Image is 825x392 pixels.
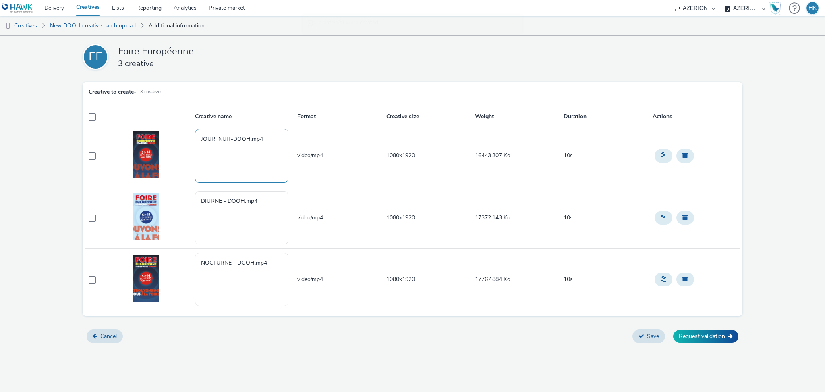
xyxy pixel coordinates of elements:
small: 3 creatives [140,89,162,95]
span: video/mp4 [297,214,323,221]
th: Weight [474,108,563,125]
span: video/mp4 [297,275,323,283]
a: FE [83,44,112,70]
a: Hawk Academy [769,2,785,15]
span: 1080x1920 [386,152,415,159]
th: Actions [652,108,740,125]
a: Additional information [145,16,209,35]
div: Archive [674,209,696,227]
img: Hawk Academy [769,2,781,15]
div: FE [89,46,102,68]
span: 16443.307 Ko [475,152,510,159]
h2: Foire Européenne [118,45,481,58]
div: Duplicate [653,271,674,288]
img: Preview [133,131,159,178]
button: Save [632,329,665,343]
span: 10s [564,152,573,159]
span: 10s [564,214,573,221]
img: Preview [133,255,159,302]
span: video/mp4 [297,152,323,159]
span: 17767.884 Ko [475,275,510,283]
h5: Creative to create - [89,88,136,96]
textarea: JOUR_NUIT-DOOH.mp4 [195,129,288,182]
span: 10s [564,275,573,283]
div: HK [808,2,817,14]
img: dooh [4,22,12,30]
span: 17372.143 Ko [475,214,510,221]
th: Creative size [386,108,474,125]
img: undefined Logo [2,3,33,13]
th: Format [296,108,385,125]
span: 1080x1920 [386,214,415,221]
span: creative(s) were created [319,19,514,29]
a: New DOOH creative batch upload [46,16,140,35]
div: Archive [674,147,696,165]
th: Duration [563,108,651,125]
th: Creative name [194,108,296,125]
button: Request validation [673,330,738,343]
textarea: DIURNE - DOOH.mp4 [195,191,288,244]
div: Duplicate [653,147,674,165]
span: 1080x1920 [386,275,415,283]
img: Preview [133,193,159,240]
button: Cancel [87,329,123,343]
div: Archive [674,271,696,288]
textarea: NOCTURNE - DOOH.mp4 [195,253,288,306]
h3: 3 creative [118,58,481,69]
div: Duplicate [653,209,674,227]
